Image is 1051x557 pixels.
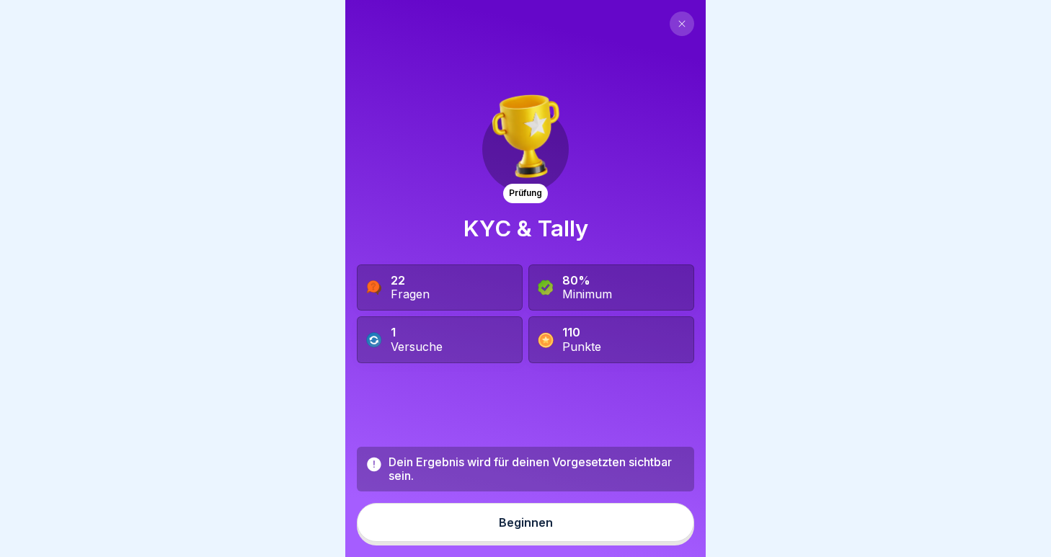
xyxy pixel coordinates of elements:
[503,184,548,202] div: Prüfung
[562,340,601,354] div: Punkte
[391,288,430,301] div: Fragen
[389,455,686,483] div: Dein Ergebnis wird für deinen Vorgesetzten sichtbar sein.
[562,273,590,288] b: 80%
[562,288,612,301] div: Minimum
[499,516,553,529] div: Beginnen
[357,503,694,542] button: Beginnen
[391,273,405,288] b: 22
[391,325,396,339] b: 1
[464,215,588,241] h1: KYC & Tally
[391,340,443,354] div: Versuche
[562,325,580,339] b: 110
